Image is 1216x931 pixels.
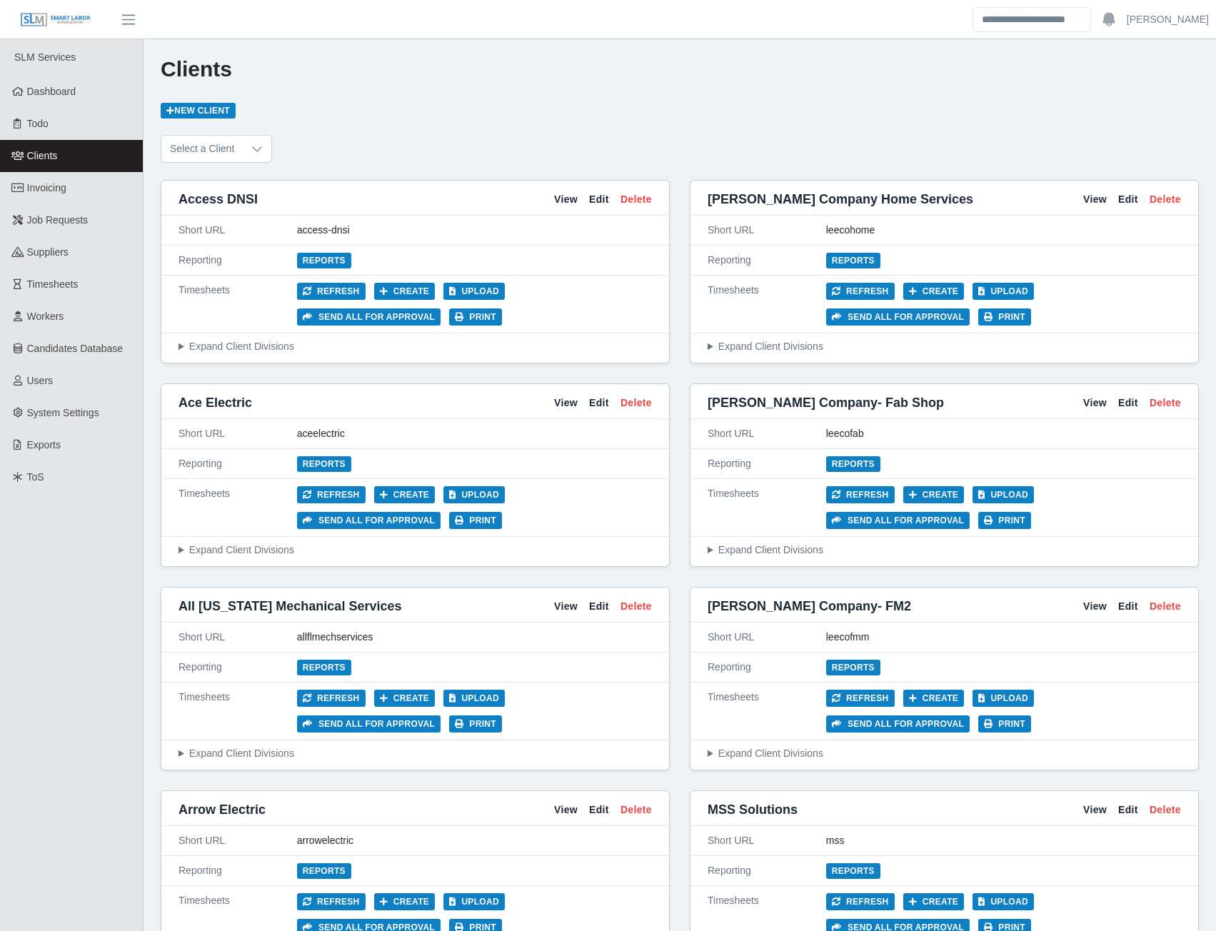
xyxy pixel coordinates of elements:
a: Reports [826,456,880,472]
button: Refresh [826,893,895,910]
span: [PERSON_NAME] Company- FM2 [708,596,911,616]
span: Dashboard [27,86,76,97]
div: Reporting [708,456,826,471]
button: Refresh [826,690,895,707]
button: Refresh [297,486,366,503]
div: Short URL [708,630,826,645]
button: Refresh [826,283,895,300]
a: Edit [1118,192,1138,207]
div: Reporting [179,863,297,878]
a: Delete [620,802,652,817]
button: Upload [443,486,505,503]
button: Create [374,486,436,503]
a: View [1083,802,1107,817]
a: Delete [1150,396,1181,411]
a: Edit [589,396,609,411]
div: Reporting [708,253,826,268]
button: Upload [973,283,1034,300]
a: Edit [1118,396,1138,411]
summary: Expand Client Divisions [179,746,652,761]
span: Access DNSI [179,189,258,209]
div: Reporting [179,253,297,268]
summary: Expand Client Divisions [179,339,652,354]
span: Suppliers [27,246,69,258]
span: Ace Electric [179,393,252,413]
a: View [1083,396,1107,411]
button: Upload [973,690,1034,707]
div: Short URL [708,223,826,238]
button: Print [978,308,1031,326]
a: Reports [826,863,880,879]
a: View [1083,192,1107,207]
a: Edit [1118,599,1138,614]
button: Refresh [297,283,366,300]
span: [PERSON_NAME] Company- Fab Shop [708,393,944,413]
button: Refresh [297,893,366,910]
button: Send all for approval [826,512,970,529]
button: Send all for approval [826,715,970,733]
button: Print [978,715,1031,733]
div: mss [826,833,1181,848]
button: Create [903,690,965,707]
h1: Clients [161,56,1199,82]
button: Upload [443,893,505,910]
a: Delete [1150,599,1181,614]
input: Search [973,7,1091,32]
span: MSS Solutions [708,800,798,820]
span: Users [27,375,54,386]
div: Reporting [179,456,297,471]
button: Refresh [826,486,895,503]
div: Short URL [179,833,297,848]
button: Create [903,486,965,503]
span: Select a Client [161,136,243,162]
button: Create [374,893,436,910]
div: leecofmm [826,630,1181,645]
a: Edit [1118,802,1138,817]
a: Delete [620,396,652,411]
a: Delete [620,599,652,614]
span: Arrow Electric [179,800,266,820]
div: Timesheets [179,283,297,326]
button: Send all for approval [297,308,441,326]
div: Short URL [179,630,297,645]
span: Job Requests [27,214,89,226]
button: Upload [973,486,1034,503]
summary: Expand Client Divisions [179,543,652,558]
a: Reports [297,253,351,268]
a: Delete [1150,802,1181,817]
a: View [1083,599,1107,614]
div: Short URL [179,426,297,441]
a: Delete [1150,192,1181,207]
summary: Expand Client Divisions [708,339,1181,354]
summary: Expand Client Divisions [708,746,1181,761]
div: Reporting [708,660,826,675]
a: View [554,802,578,817]
img: SLM Logo [20,12,91,28]
span: [PERSON_NAME] Company Home Services [708,189,973,209]
a: Edit [589,802,609,817]
button: Print [449,512,502,529]
div: Reporting [179,660,297,675]
div: Short URL [708,833,826,848]
div: arrowelectric [297,833,652,848]
div: Timesheets [708,690,826,733]
span: Exports [27,439,61,451]
button: Create [903,283,965,300]
button: Refresh [297,690,366,707]
a: Delete [620,192,652,207]
a: Reports [297,863,351,879]
button: Send all for approval [297,512,441,529]
span: Clients [27,150,58,161]
a: View [554,192,578,207]
button: Print [978,512,1031,529]
div: Timesheets [708,283,826,326]
span: Workers [27,311,64,322]
span: Todo [27,118,49,129]
button: Upload [973,893,1034,910]
span: ToS [27,471,44,483]
button: Send all for approval [297,715,441,733]
a: Reports [297,456,351,472]
div: aceelectric [297,426,652,441]
button: Upload [443,690,505,707]
span: Timesheets [27,278,79,290]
